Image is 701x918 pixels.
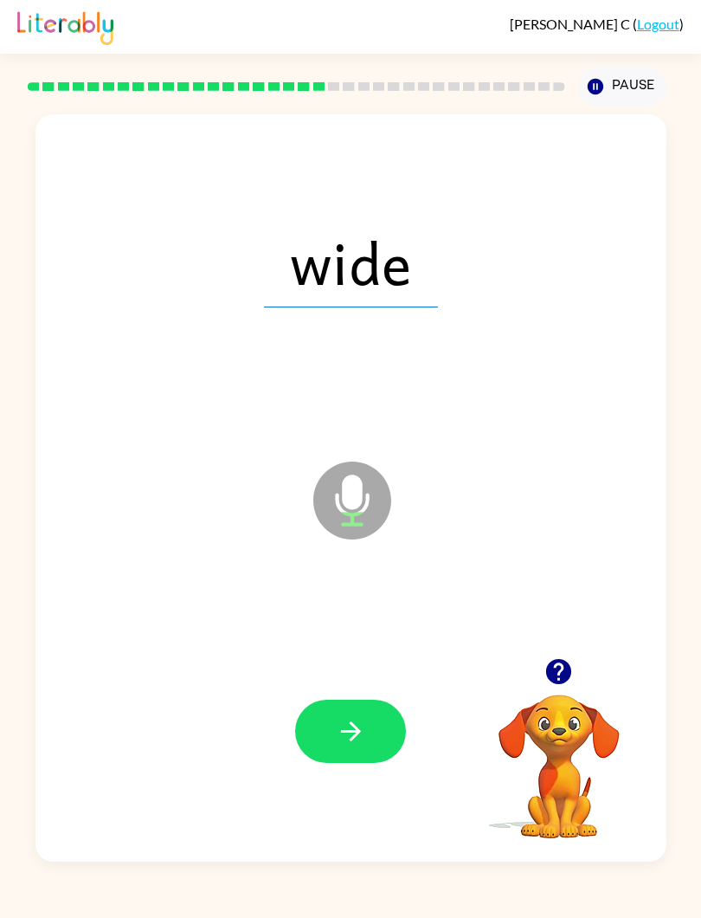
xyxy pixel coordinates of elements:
[473,668,646,841] video: Your browser must support playing .mp4 files to use Literably. Please try using another browser.
[17,7,113,45] img: Literably
[637,16,679,32] a: Logout
[510,16,633,32] span: [PERSON_NAME] C
[510,16,684,32] div: ( )
[578,67,666,107] button: Pause
[264,217,438,307] span: wide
